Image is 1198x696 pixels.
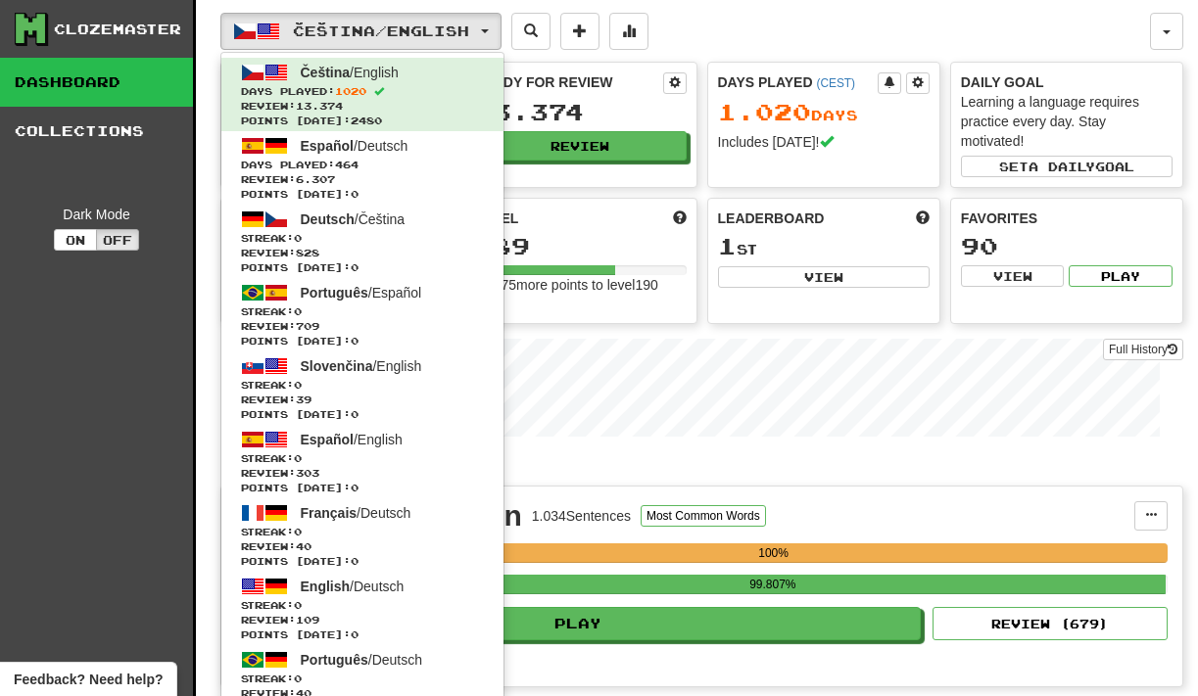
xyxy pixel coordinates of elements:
[221,131,503,205] a: Español/DeutschDays Played:464 Review:6.307Points [DATE]:0
[301,652,368,668] span: Português
[474,72,662,92] div: Ready for Review
[474,100,686,124] div: 13.374
[961,265,1065,287] button: View
[294,452,302,464] span: 0
[241,613,484,627] span: Review: 109
[241,525,484,539] span: Streak:
[14,670,163,689] span: Open feedback widget
[301,358,373,374] span: Slovenčina
[241,627,484,642] span: Points [DATE]: 0
[220,456,1183,476] p: In Progress
[301,432,403,447] span: / English
[301,579,405,594] span: / Deutsch
[221,351,503,425] a: Slovenčina/EnglishStreak:0 Review:39Points [DATE]:0
[961,156,1173,177] button: Seta dailygoal
[221,278,503,351] a: Português/EspañolStreak:0 Review:709Points [DATE]:0
[718,98,811,125] span: 1.020
[294,379,302,391] span: 0
[961,234,1173,258] div: 90
[241,481,484,495] span: Points [DATE]: 0
[961,92,1173,151] div: Learning a language requires practice every day. Stay motivated!
[379,543,1168,563] div: 100%
[96,229,139,251] button: Off
[241,554,484,569] span: Points [DATE]: 0
[301,579,351,594] span: English
[294,673,302,684] span: 0
[241,246,484,260] span: Review: 828
[916,209,930,228] span: This week in points, UTC
[335,159,359,170] span: 464
[718,234,930,259] div: st
[241,84,484,99] span: Days Played:
[718,266,930,288] button: View
[221,205,503,278] a: Deutsch/ČeštinaStreak:0 Review:828Points [DATE]:0
[301,505,358,521] span: Français
[221,498,503,572] a: Français/DeutschStreak:0 Review:40Points [DATE]:0
[294,305,302,317] span: 0
[301,285,368,301] span: Português
[609,13,648,50] button: More stats
[241,598,484,613] span: Streak:
[379,575,1166,594] div: 99.807%
[641,505,766,527] button: Most Common Words
[241,158,484,172] span: Days Played:
[474,131,686,161] button: Review
[301,358,422,374] span: / English
[221,425,503,498] a: Español/EnglishStreak:0 Review:303Points [DATE]:0
[718,209,825,228] span: Leaderboard
[718,72,878,92] div: Days Played
[301,138,354,154] span: Español
[241,539,484,554] span: Review: 40
[335,85,366,97] span: 1020
[1029,160,1095,173] span: a daily
[236,607,921,640] button: Play
[241,378,484,393] span: Streak:
[294,526,302,537] span: 0
[294,599,302,611] span: 0
[294,232,302,244] span: 0
[301,211,355,227] span: Deutsch
[301,652,422,668] span: / Deutsch
[241,407,484,422] span: Points [DATE]: 0
[220,13,502,50] button: Čeština/English
[241,99,484,114] span: Review: 13.374
[241,672,484,686] span: Streak:
[1103,339,1183,360] a: Full History
[718,132,930,152] div: Includes [DATE]!
[301,138,408,154] span: / Deutsch
[301,211,406,227] span: / Čeština
[511,13,551,50] button: Search sentences
[241,260,484,275] span: Points [DATE]: 0
[301,505,411,521] span: / Deutsch
[221,572,503,645] a: English/DeutschStreak:0 Review:109Points [DATE]:0
[532,506,631,526] div: 1.034 Sentences
[241,231,484,246] span: Streak:
[816,76,855,90] a: (CEST)
[221,58,503,131] a: Čeština/EnglishDays Played:1020 Review:13.374Points [DATE]:2480
[241,114,484,128] span: Points [DATE]: 2480
[560,13,599,50] button: Add sentence to collection
[474,275,686,295] div: 29.575 more points to level 190
[1069,265,1173,287] button: Play
[54,20,181,39] div: Clozemaster
[718,100,930,125] div: Day s
[961,209,1173,228] div: Favorites
[15,205,178,224] div: Dark Mode
[933,607,1168,640] button: Review (679)
[241,172,484,187] span: Review: 6.307
[718,232,737,259] span: 1
[241,304,484,319] span: Streak:
[241,187,484,202] span: Points [DATE]: 0
[301,285,422,301] span: / Español
[293,23,469,39] span: Čeština / English
[241,334,484,348] span: Points [DATE]: 0
[961,72,1173,92] div: Daily Goal
[301,65,399,80] span: / English
[54,229,97,251] button: On
[673,209,687,228] span: Score more points to level up
[301,65,351,80] span: Čeština
[241,319,484,334] span: Review: 709
[241,451,484,466] span: Streak:
[241,466,484,481] span: Review: 303
[241,393,484,407] span: Review: 39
